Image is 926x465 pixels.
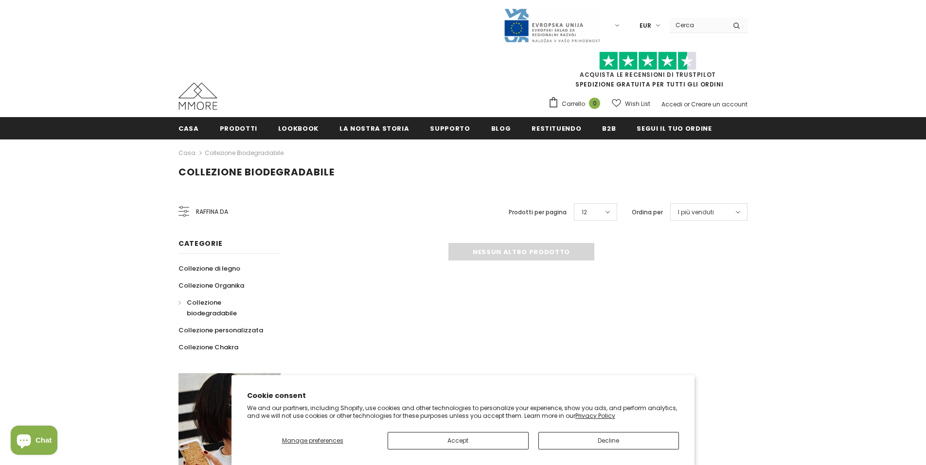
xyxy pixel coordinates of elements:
[491,117,511,139] a: Blog
[640,21,651,31] span: EUR
[430,117,470,139] a: supporto
[670,18,726,32] input: Search Site
[178,260,240,277] a: Collezione di legno
[538,432,679,449] button: Decline
[532,124,581,133] span: Restituendo
[562,99,585,109] span: Carrello
[491,124,511,133] span: Blog
[625,99,650,109] span: Wish List
[339,124,409,133] span: La nostra storia
[178,326,263,335] span: Collezione personalizzata
[684,100,690,108] span: or
[247,391,679,401] h2: Cookie consent
[612,95,650,112] a: Wish List
[220,117,257,139] a: Prodotti
[548,56,748,88] span: SPEDIZIONE GRATUITA PER TUTTI GLI ORDINI
[278,117,319,139] a: Lookbook
[178,264,240,273] span: Collezione di legno
[178,322,263,339] a: Collezione personalizzata
[8,426,60,457] inbox-online-store-chat: Shopify online store chat
[187,298,237,318] span: Collezione biodegradabile
[602,124,616,133] span: B2B
[430,124,470,133] span: supporto
[599,52,696,70] img: Fidati di Pilot Stars
[247,432,378,449] button: Manage preferences
[278,124,319,133] span: Lookbook
[178,239,222,248] span: Categorie
[178,294,270,322] a: Collezione biodegradabile
[178,124,199,133] span: Casa
[178,281,244,290] span: Collezione Organika
[178,147,196,159] a: Casa
[178,117,199,139] a: Casa
[582,207,587,217] span: 12
[532,117,581,139] a: Restituendo
[247,404,679,419] p: We and our partners, including Shopify, use cookies and other technologies to personalize your ex...
[602,117,616,139] a: B2B
[178,277,244,294] a: Collezione Organika
[678,207,714,217] span: I più venduti
[637,117,712,139] a: Segui il tuo ordine
[282,436,343,445] span: Manage preferences
[178,83,217,110] img: Casi MMORE
[196,207,228,217] span: Raffina da
[637,124,712,133] span: Segui il tuo ordine
[503,21,601,29] a: Javni Razpis
[548,97,605,111] a: Carrello 0
[339,117,409,139] a: La nostra storia
[509,207,567,217] label: Prodotti per pagina
[580,70,716,79] a: Acquista le recensioni di TrustPilot
[575,412,615,420] a: Privacy Policy
[691,100,748,108] a: Creare un account
[632,207,663,217] label: Ordina per
[178,343,238,352] span: Collezione Chakra
[661,100,682,108] a: Accedi
[178,165,335,179] span: Collezione biodegradabile
[178,339,238,356] a: Collezione Chakra
[503,8,601,43] img: Javni Razpis
[388,432,529,449] button: Accept
[589,98,600,109] span: 0
[205,149,284,157] a: Collezione biodegradabile
[220,124,257,133] span: Prodotti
